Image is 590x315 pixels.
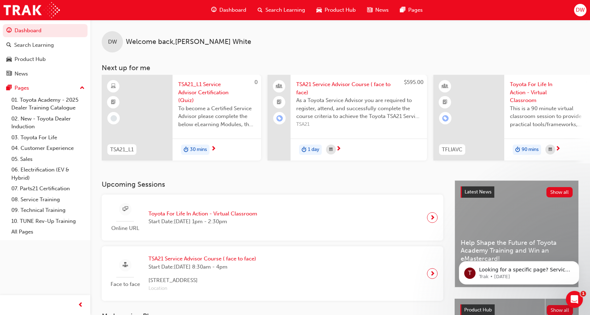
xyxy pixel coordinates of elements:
a: 05. Sales [9,154,88,165]
span: sessionType_ONLINE_URL-icon [123,205,128,214]
iframe: Intercom live chat [566,291,583,308]
span: next-icon [430,269,435,279]
span: Face to face [107,280,143,288]
span: 0 [586,79,589,85]
span: Toyota For Life In Action - Virtual Classroom [510,80,587,105]
span: learningRecordVerb_ENROLL-icon [442,115,449,122]
a: news-iconNews [361,3,394,17]
a: Face to faceTSA21 Service Advisor Course ( face to face)Start Date:[DATE] 8:30am - 4pm[STREET_ADD... [107,252,438,295]
span: Welcome back , [PERSON_NAME] White [126,38,251,46]
span: Location [148,285,256,293]
a: 03. Toyota For Life [9,132,88,143]
span: guage-icon [211,6,217,15]
span: DW [576,6,585,14]
span: 1 day [308,146,319,154]
span: TFLIAVC [442,146,462,154]
span: Dashboard [219,6,246,14]
a: search-iconSearch Learning [252,3,311,17]
span: duration-icon [515,145,520,154]
span: next-icon [430,213,435,223]
button: Show all [546,187,573,197]
span: next-icon [555,146,561,152]
a: $595.00TSA21 Service Advisor Course ( face to face)As a Toyota Service Advisor you are required t... [268,75,427,161]
span: car-icon [6,56,12,63]
a: guage-iconDashboard [206,3,252,17]
span: 0 [254,79,258,85]
a: 0TSA21_L1TSA21_L1 Service Advisor Certification (Quiz)To become a Certified Service Advisor pleas... [102,75,261,161]
a: car-iconProduct Hub [311,3,361,17]
span: 90 mins [522,146,539,154]
span: news-icon [367,6,372,15]
span: Product Hub [464,307,492,313]
span: TSA21 [296,120,421,129]
div: News [15,70,28,78]
span: sessionType_FACE_TO_FACE-icon [123,261,128,270]
span: $595.00 [404,79,423,85]
button: Pages [3,81,88,95]
span: learningResourceType_ELEARNING-icon [111,82,116,91]
a: Latest NewsShow allHelp Shape the Future of Toyota Academy Training and Win an eMastercard!Revolu... [455,180,579,287]
a: Latest NewsShow all [461,186,573,198]
span: Online URL [107,224,143,232]
span: Start Date: [DATE] 8:30am - 4pm [148,263,256,271]
img: Trak [4,2,60,18]
a: 09. Technical Training [9,205,88,216]
span: up-icon [80,84,85,93]
span: car-icon [316,6,322,15]
span: learningResourceType_INSTRUCTOR_LED-icon [443,82,448,91]
span: guage-icon [6,28,12,34]
h3: Next up for me [90,64,590,72]
h3: Upcoming Sessions [102,180,443,189]
span: booktick-icon [111,98,116,107]
a: 10. TUNE Rev-Up Training [9,216,88,227]
span: TSA21_L1 [110,146,134,154]
span: calendar-icon [329,145,333,154]
button: DW [574,4,586,16]
a: News [3,67,88,80]
div: Pages [15,84,29,92]
a: 06. Electrification (EV & Hybrid) [9,164,88,183]
span: As a Toyota Service Advisor you are required to register, attend, and successfully complete the c... [296,96,421,120]
span: duration-icon [184,145,189,154]
span: search-icon [258,6,263,15]
span: Start Date: [DATE] 1pm - 2:30pm [148,218,257,226]
span: pages-icon [400,6,405,15]
span: learningRecordVerb_ENROLL-icon [276,115,283,122]
span: news-icon [6,71,12,77]
span: next-icon [211,146,216,152]
a: Product Hub [3,53,88,66]
span: TSA21_L1 Service Advisor Certification (Quiz) [178,80,255,105]
span: 1 [580,291,586,297]
span: 30 mins [190,146,207,154]
span: Product Hub [325,6,356,14]
span: Search Learning [265,6,305,14]
a: Search Learning [3,39,88,52]
span: To become a Certified Service Advisor please complete the below eLearning Modules, the Service Ad... [178,105,255,129]
span: booktick-icon [277,98,282,107]
div: Product Hub [15,55,46,63]
a: 02. New - Toyota Dealer Induction [9,113,88,132]
span: TSA21 Service Advisor Course ( face to face) [148,255,256,263]
a: 04. Customer Experience [9,143,88,154]
span: News [375,6,389,14]
a: Dashboard [3,24,88,37]
span: learningRecordVerb_NONE-icon [111,115,117,122]
span: Toyota For Life In Action - Virtual Classroom [148,210,257,218]
span: DW [108,38,117,46]
span: Help Shape the Future of Toyota Academy Training and Win an eMastercard! [461,239,573,263]
span: people-icon [277,82,282,91]
span: [STREET_ADDRESS] [148,276,256,285]
span: This is a 90 minute virtual classroom session to provide practical tools/frameworks, behaviours a... [510,105,587,129]
span: TSA21 Service Advisor Course ( face to face) [296,80,421,96]
span: booktick-icon [443,98,448,107]
span: next-icon [336,146,341,152]
a: 01. Toyota Academy - 2025 Dealer Training Catalogue [9,95,88,113]
a: 07. Parts21 Certification [9,183,88,194]
span: prev-icon [78,301,83,310]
